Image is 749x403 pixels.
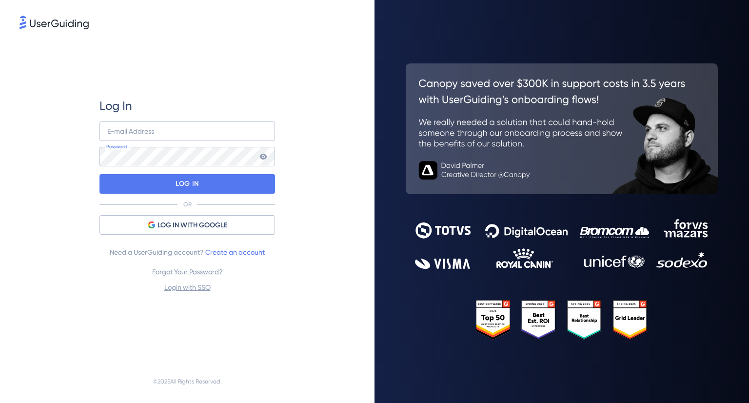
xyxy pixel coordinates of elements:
span: Need a UserGuiding account? [110,246,265,258]
img: 26c0aa7c25a843aed4baddd2b5e0fa68.svg [406,63,718,194]
span: LOG IN WITH GOOGLE [158,220,227,231]
p: LOG IN [176,176,198,192]
span: © 2025 All Rights Reserved. [153,376,222,387]
a: Forgot Your Password? [152,268,223,276]
a: Create an account [205,248,265,256]
img: 8faab4ba6bc7696a72372aa768b0286c.svg [20,16,89,29]
p: OR [183,201,192,208]
input: example@company.com [99,121,275,141]
img: 9302ce2ac39453076f5bc0f2f2ca889b.svg [415,219,709,269]
a: Login with SSO [164,283,211,291]
img: 25303e33045975176eb484905ab012ff.svg [476,300,648,339]
span: Log In [99,98,132,114]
